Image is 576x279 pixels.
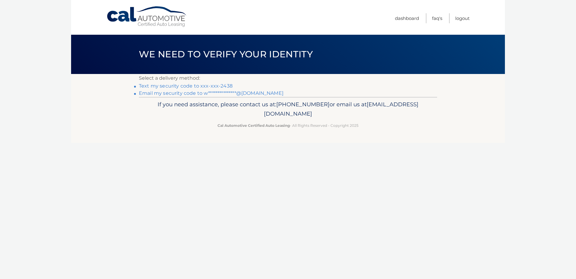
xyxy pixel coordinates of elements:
a: Cal Automotive [106,6,188,27]
p: Select a delivery method: [139,74,437,82]
p: If you need assistance, please contact us at: or email us at [143,100,433,119]
a: FAQ's [432,13,442,23]
span: [PHONE_NUMBER] [276,101,330,108]
span: We need to verify your identity [139,49,313,60]
a: Dashboard [395,13,419,23]
a: Logout [455,13,470,23]
a: Text my security code to xxx-xxx-2438 [139,83,233,89]
p: - All Rights Reserved - Copyright 2025 [143,122,433,129]
strong: Cal Automotive Certified Auto Leasing [218,123,290,128]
